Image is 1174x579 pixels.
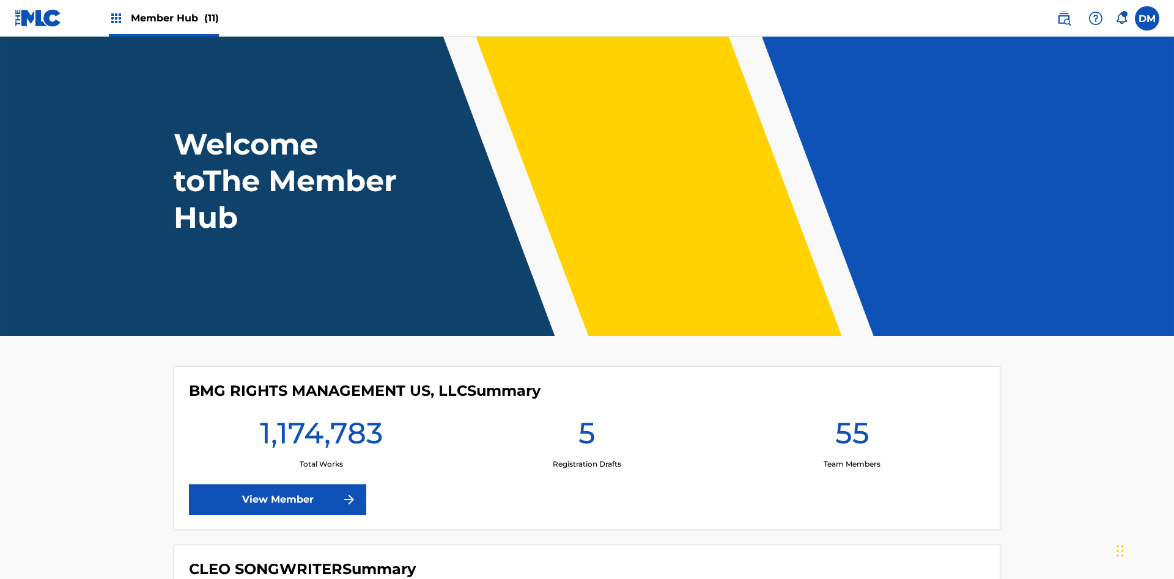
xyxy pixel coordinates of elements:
[1115,12,1128,24] div: Notifications
[342,492,356,507] img: f7272a7cc735f4ea7f67.svg
[131,11,219,25] span: Member Hub
[1084,6,1108,31] div: Help
[824,459,880,470] p: Team Members
[174,126,402,236] h1: Welcome to The Member Hub
[260,415,383,459] h1: 1,174,783
[1117,533,1124,569] div: Drag
[204,12,219,24] span: (11)
[1057,11,1071,26] img: search
[578,415,596,459] h1: 5
[1113,520,1174,579] iframe: Chat Widget
[109,11,124,26] img: Top Rightsholders
[15,9,62,27] img: MLC Logo
[189,484,366,515] a: View Member
[553,459,621,470] p: Registration Drafts
[1088,11,1103,26] img: help
[1052,6,1076,31] a: Public Search
[1135,6,1159,31] div: User Menu
[835,415,869,459] h1: 55
[189,382,541,400] h4: BMG RIGHTS MANAGEMENT US, LLC
[300,459,343,470] p: Total Works
[189,560,416,578] h4: CLEO SONGWRITER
